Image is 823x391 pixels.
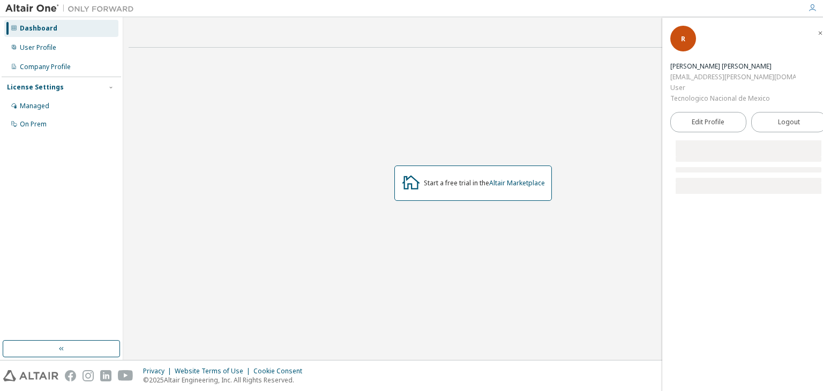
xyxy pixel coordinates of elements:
[20,43,56,52] div: User Profile
[670,82,796,93] div: User
[143,375,309,385] p: © 2025 Altair Engineering, Inc. All Rights Reserved.
[5,3,139,14] img: Altair One
[692,118,724,126] span: Edit Profile
[489,178,545,187] a: Altair Marketplace
[253,367,309,375] div: Cookie Consent
[670,72,796,82] div: [EMAIL_ADDRESS][PERSON_NAME][DOMAIN_NAME]
[7,83,64,92] div: License Settings
[118,370,133,381] img: youtube.svg
[778,117,800,127] span: Logout
[3,370,58,381] img: altair_logo.svg
[175,367,253,375] div: Website Terms of Use
[670,112,746,132] a: Edit Profile
[65,370,76,381] img: facebook.svg
[670,93,796,104] div: Tecnologico Nacional de Mexico
[20,63,71,71] div: Company Profile
[83,370,94,381] img: instagram.svg
[143,367,175,375] div: Privacy
[20,102,49,110] div: Managed
[20,120,47,129] div: On Prem
[424,179,545,187] div: Start a free trial in the
[100,370,111,381] img: linkedin.svg
[20,24,57,33] div: Dashboard
[681,34,685,43] span: R
[670,61,796,72] div: Roberto Alejandro Sanchez Lopez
